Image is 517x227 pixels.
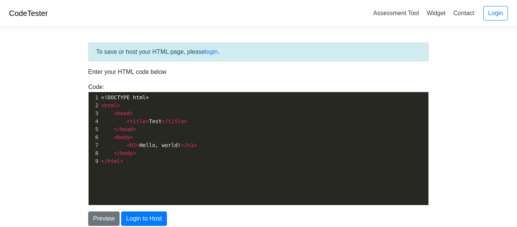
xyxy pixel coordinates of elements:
span: > [146,118,149,124]
span: < [126,118,129,124]
a: Assessment Tool [370,7,422,19]
span: </ [114,126,120,132]
span: > [133,150,136,156]
span: > [136,142,139,148]
span: h1 [187,142,194,148]
span: body [117,134,130,140]
div: 6 [89,133,100,141]
span: > [133,126,136,132]
div: To save or host your HTML page, please . [88,42,429,61]
button: Preview [88,211,120,226]
span: > [120,158,123,164]
div: 8 [89,149,100,157]
span: </ [162,118,168,124]
span: html [104,102,117,108]
span: Test [101,118,187,124]
div: Code: [83,83,434,205]
span: Hello, world! [101,142,197,148]
span: < [114,110,117,116]
span: </ [101,158,107,164]
a: Widget [424,7,448,19]
span: > [117,102,120,108]
span: </ [181,142,187,148]
div: 1 [89,94,100,102]
div: 3 [89,110,100,117]
span: head [120,126,133,132]
span: > [130,110,133,116]
p: Enter your HTML code below [88,67,429,77]
span: title [130,118,146,124]
a: Contact [450,7,477,19]
span: < [114,134,117,140]
div: 5 [89,125,100,133]
span: html [107,158,120,164]
div: 2 [89,102,100,110]
span: h1 [130,142,136,148]
span: title [168,118,184,124]
div: 9 [89,157,100,165]
button: Login to Host [121,211,167,226]
span: body [120,150,133,156]
span: < [126,142,129,148]
span: > [184,118,187,124]
span: head [117,110,130,116]
span: < [101,102,104,108]
a: Login [483,6,508,20]
a: login [205,49,218,55]
span: > [130,134,133,140]
span: </ [114,150,120,156]
span: > [193,142,196,148]
span: <!DOCTYPE html> [101,94,149,100]
a: CodeTester [9,9,48,17]
div: 7 [89,141,100,149]
div: 4 [89,117,100,125]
